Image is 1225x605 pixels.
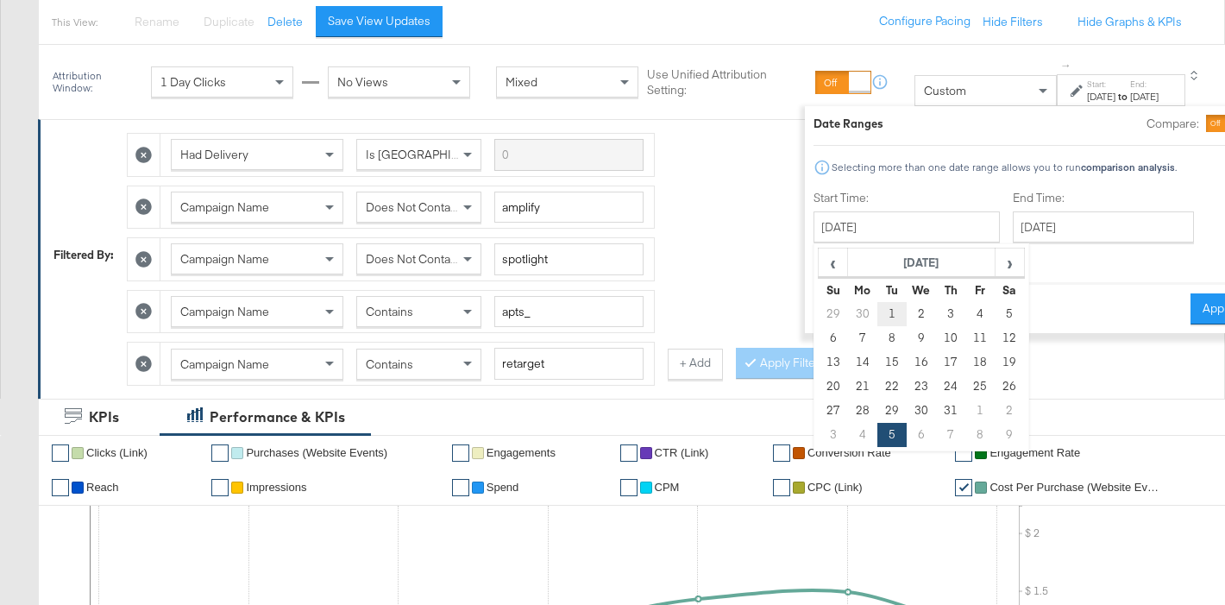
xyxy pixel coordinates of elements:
[52,444,69,462] a: ✔
[814,190,1000,206] label: Start Time:
[337,74,388,90] span: No Views
[847,423,876,447] td: 4
[211,479,229,496] a: ✔
[847,399,876,423] td: 28
[876,302,906,326] td: 1
[1087,90,1115,104] div: [DATE]
[847,375,876,399] td: 21
[876,350,906,375] td: 15
[820,249,846,275] span: ‹
[620,479,638,496] a: ✔
[965,399,995,423] td: 1
[955,479,972,496] a: ✔
[996,249,1023,275] span: ›
[211,444,229,462] a: ✔
[907,399,936,423] td: 30
[180,199,269,215] span: Campaign Name
[965,302,995,326] td: 4
[876,423,906,447] td: 5
[135,14,179,29] span: Rename
[366,199,460,215] span: Does Not Contain
[936,423,965,447] td: 7
[876,278,906,302] th: Tu
[86,481,119,494] span: Reach
[965,375,995,399] td: 25
[452,479,469,496] a: ✔
[955,444,972,462] a: ✔
[620,444,638,462] a: ✔
[494,192,644,224] input: Enter a search term
[936,326,965,350] td: 10
[1013,190,1201,206] label: End Time:
[52,16,97,29] div: This View:
[907,302,936,326] td: 2
[818,423,847,447] td: 3
[814,116,883,132] div: Date Ranges
[818,350,847,375] td: 13
[494,296,644,328] input: Enter a search term
[160,74,226,90] span: 1 Day Clicks
[936,302,965,326] td: 3
[965,278,995,302] th: Fr
[924,83,966,98] span: Custom
[494,348,644,380] input: Enter a search term
[989,446,1080,459] span: Engagement Rate
[983,14,1043,30] button: Hide Filters
[1115,90,1130,103] strong: to
[876,375,906,399] td: 22
[647,66,808,98] label: Use Unified Attribution Setting:
[876,326,906,350] td: 8
[995,326,1024,350] td: 12
[89,407,119,427] div: KPIs
[487,446,556,459] span: Engagements
[818,399,847,423] td: 27
[965,326,995,350] td: 11
[773,444,790,462] a: ✔
[818,302,847,326] td: 29
[668,349,723,380] button: + Add
[936,399,965,423] td: 31
[995,278,1024,302] th: Sa
[487,481,519,494] span: Spend
[246,446,387,459] span: Purchases (Website Events)
[452,444,469,462] a: ✔
[655,446,709,459] span: CTR (Link)
[52,70,142,94] div: Attribution Window:
[907,375,936,399] td: 23
[818,326,847,350] td: 6
[1146,116,1199,132] label: Compare:
[807,446,891,459] span: Conversion Rate
[867,6,983,37] button: Configure Pacing
[316,6,443,37] button: Save View Updates
[831,161,1178,173] div: Selecting more than one date range allows you to run .
[506,74,537,90] span: Mixed
[53,247,114,263] div: Filtered By:
[494,243,644,275] input: Enter a search term
[847,302,876,326] td: 30
[1087,79,1115,90] label: Start:
[847,249,995,278] th: [DATE]
[847,350,876,375] td: 14
[965,423,995,447] td: 8
[366,356,413,372] span: Contains
[907,350,936,375] td: 16
[847,326,876,350] td: 7
[995,375,1024,399] td: 26
[907,326,936,350] td: 9
[180,147,248,162] span: Had Delivery
[773,479,790,496] a: ✔
[995,350,1024,375] td: 19
[267,14,303,30] button: Delete
[210,407,345,427] div: Performance & KPIs
[936,278,965,302] th: Th
[1130,90,1159,104] div: [DATE]
[180,304,269,319] span: Campaign Name
[936,375,965,399] td: 24
[965,350,995,375] td: 18
[52,479,69,496] a: ✔
[180,251,269,267] span: Campaign Name
[1077,14,1182,30] button: Hide Graphs & KPIs
[366,251,460,267] span: Does Not Contain
[818,375,847,399] td: 20
[995,399,1024,423] td: 2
